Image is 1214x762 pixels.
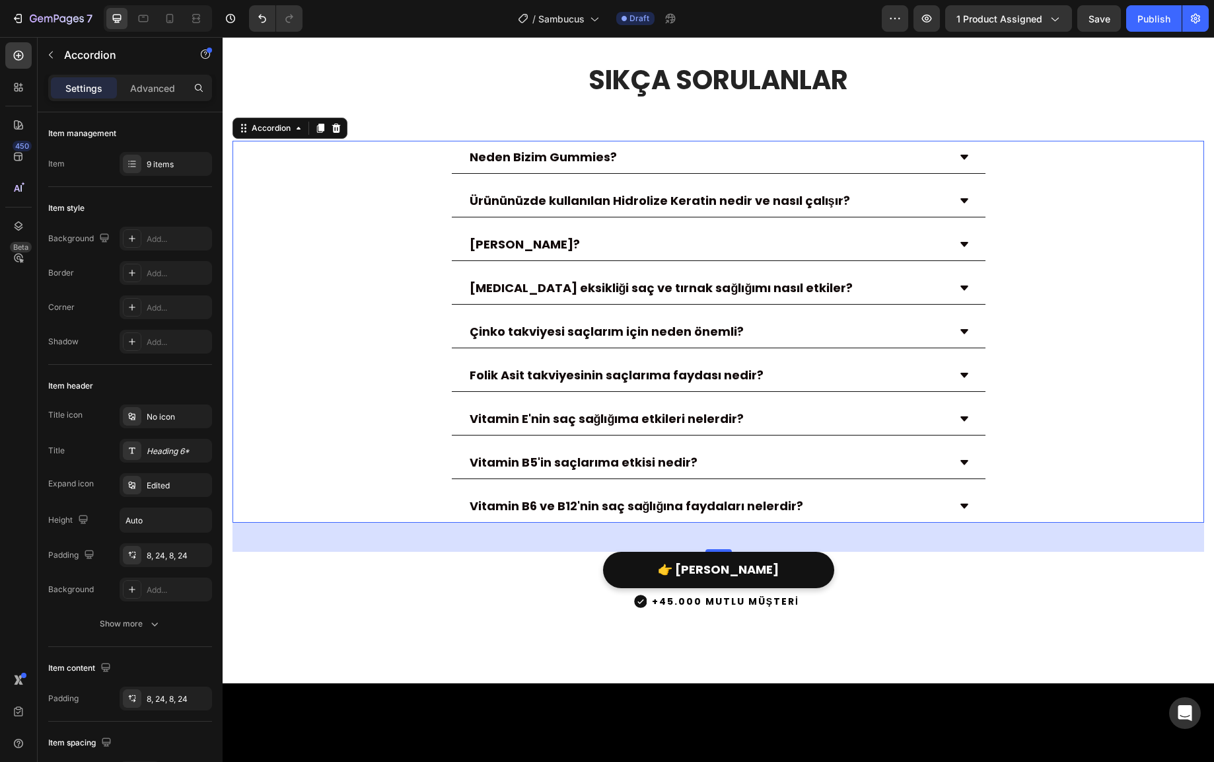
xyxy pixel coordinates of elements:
[147,480,209,492] div: Edited
[1126,5,1182,32] button: Publish
[48,301,75,313] div: Corner
[48,202,85,214] div: Item style
[48,336,79,348] div: Shadow
[87,11,92,26] p: 7
[48,380,93,392] div: Item header
[48,584,94,595] div: Background
[435,522,556,543] div: 👉 [PERSON_NAME]
[48,267,74,279] div: Border
[48,445,65,457] div: Title
[247,198,357,216] p: [PERSON_NAME]?
[147,693,209,705] div: 8, 24, 8, 24
[1077,5,1121,32] button: Save
[26,85,71,97] div: Accordion
[147,233,209,245] div: Add...
[223,37,1214,762] iframe: Design area
[48,478,94,490] div: Expand icon
[147,159,209,171] div: 9 items
[247,460,581,478] p: Vitamin B6 ve B12'nin saç sağlığına faydaları nelerdir?
[1137,12,1170,26] div: Publish
[247,286,521,303] p: Çinko takviyesi saçlarım için neden önemli?
[48,660,114,677] div: Item content
[48,158,65,170] div: Item
[48,230,112,248] div: Background
[64,47,176,63] p: Accordion
[48,512,91,529] div: Height
[147,411,209,423] div: No icon
[147,268,209,280] div: Add...
[247,416,475,434] p: Vitamin B5'in saçlarıma etkisi nedir?
[956,12,1042,26] span: 1 product assigned
[48,409,83,421] div: Title icon
[1169,697,1201,729] div: Open Intercom Messenger
[5,5,98,32] button: 7
[10,242,32,252] div: Beta
[147,550,209,562] div: 8, 24, 8, 24
[247,329,541,347] p: Folik Asit takviyesinin saçlarıma faydası nedir?
[629,13,649,24] span: Draft
[247,111,394,129] p: Neden Bizim Gummies?
[247,155,627,172] p: Ürününüzde kullanılan Hidrolize Keratin nedir ve nasıl çalışır?
[48,547,97,564] div: Padding
[130,81,175,95] p: Advanced
[147,302,209,314] div: Add...
[13,141,32,151] div: 450
[48,612,212,636] button: Show more
[532,12,536,26] span: /
[100,617,161,630] div: Show more
[65,81,102,95] p: Settings
[48,128,116,139] div: Item management
[247,242,631,260] p: [MEDICAL_DATA] eksikliği saç ve tırnak sağlığımı nasıl etkiler?
[147,445,209,457] div: Heading 6*
[429,558,577,571] strong: +45.000 MUTLU MÜŞTERİ
[147,336,209,348] div: Add...
[48,734,114,752] div: Item spacing
[48,693,79,705] div: Padding
[120,508,211,532] input: Auto
[147,584,209,596] div: Add...
[249,5,303,32] div: Undo/Redo
[538,12,585,26] span: Sambucus
[945,5,1072,32] button: 1 product assigned
[247,373,522,391] p: Vitamin E'nin saç sağlığıma etkileri nelerdir?
[1089,13,1110,24] span: Save
[380,515,612,551] button: 👉 SEPETE EKLE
